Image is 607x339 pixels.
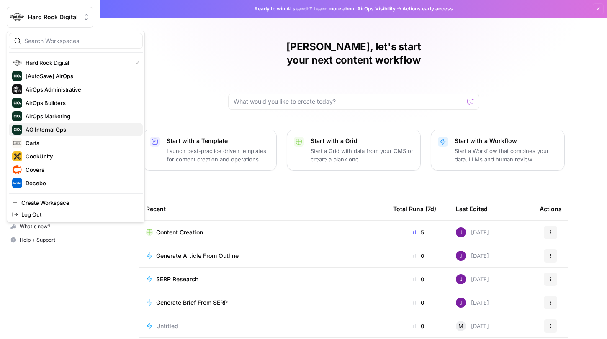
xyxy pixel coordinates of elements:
[167,147,270,163] p: Launch best-practice driven templates for content creation and operations
[7,7,93,28] button: Workspace: Hard Rock Digital
[12,98,22,108] img: AirOps Builders Logo
[456,227,466,237] img: nj1ssy6o3lyd6ijko0eoja4aphzn
[311,137,414,145] p: Start with a Grid
[393,298,442,307] div: 0
[26,99,136,107] span: AirOps Builders
[456,321,489,331] div: [DATE]
[20,236,90,244] span: Help + Support
[456,298,466,308] img: nj1ssy6o3lyd6ijko0eoja4aphzn
[9,197,143,209] a: Create Workspace
[26,85,136,94] span: AirOps Administrative
[234,97,464,106] input: What would you like to create today?
[255,5,396,13] span: Ready to win AI search? about AirOps Visibility
[26,179,136,187] span: Docebo
[12,138,22,148] img: Carta Logo
[167,137,270,145] p: Start with a Template
[9,209,143,220] a: Log Out
[456,251,489,261] div: [DATE]
[146,252,380,260] a: Generate Article From Outline
[456,298,489,308] div: [DATE]
[28,13,79,21] span: Hard Rock Digital
[393,228,442,237] div: 5
[156,228,203,237] span: Content Creation
[402,5,453,13] span: Actions early access
[7,220,93,233] button: What's new?
[146,275,380,283] a: SERP Research
[143,130,277,171] button: Start with a TemplateLaunch best-practice driven templates for content creation and operations
[156,275,198,283] span: SERP Research
[393,322,442,330] div: 0
[12,151,22,161] img: CookUnity Logo
[26,125,136,134] span: AO Internal Ops
[393,197,436,220] div: Total Runs (7d)
[12,111,22,121] img: AirOps Marketing Logo
[156,322,178,330] span: Untitled
[393,275,442,283] div: 0
[26,152,136,161] span: CookUnity
[146,228,380,237] a: Content Creation
[456,227,489,237] div: [DATE]
[21,210,136,219] span: Log Out
[156,298,228,307] span: Generate Brief From SERP
[455,147,558,163] p: Start a Workflow that combines your data, LLMs and human review
[26,139,136,147] span: Carta
[21,199,136,207] span: Create Workspace
[12,71,22,81] img: [AutoSave] AirOps Logo
[456,274,466,284] img: nj1ssy6o3lyd6ijko0eoja4aphzn
[228,40,479,67] h1: [PERSON_NAME], let's start your next content workflow
[314,5,341,12] a: Learn more
[431,130,565,171] button: Start with a WorkflowStart a Workflow that combines your data, LLMs and human review
[12,125,22,135] img: AO Internal Ops Logo
[26,72,136,80] span: [AutoSave] AirOps
[146,298,380,307] a: Generate Brief From SERP
[456,274,489,284] div: [DATE]
[26,112,136,120] span: AirOps Marketing
[26,59,129,67] span: Hard Rock Digital
[26,166,136,174] span: Covers
[7,233,93,247] button: Help + Support
[393,252,442,260] div: 0
[311,147,414,163] p: Start a Grid with data from your CMS or create a blank one
[12,84,22,94] img: AirOps Administrative Logo
[458,322,463,330] span: M
[456,251,466,261] img: nj1ssy6o3lyd6ijko0eoja4aphzn
[12,165,22,175] img: Covers Logo
[7,31,145,222] div: Workspace: Hard Rock Digital
[156,252,239,260] span: Generate Article From Outline
[10,10,25,25] img: Hard Rock Digital Logo
[146,322,380,330] a: Untitled
[455,137,558,145] p: Start with a Workflow
[146,197,380,220] div: Recent
[287,130,421,171] button: Start with a GridStart a Grid with data from your CMS or create a blank one
[12,58,22,68] img: Hard Rock Digital Logo
[12,178,22,188] img: Docebo Logo
[456,197,488,220] div: Last Edited
[540,197,562,220] div: Actions
[24,37,137,45] input: Search Workspaces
